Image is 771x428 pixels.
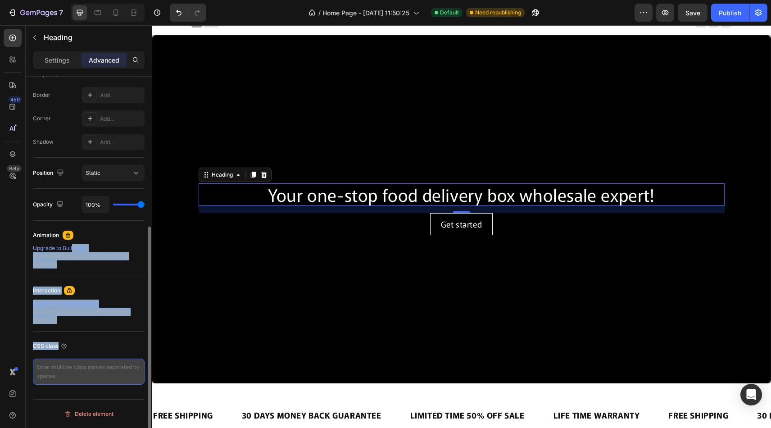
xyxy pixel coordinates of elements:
[516,383,577,396] div: FREE SHIPPING
[86,169,100,176] span: Static
[685,9,700,17] span: Save
[719,8,741,18] div: Publish
[475,9,521,17] span: Need republishing
[152,25,771,428] iframe: Design area
[604,383,746,396] div: 30 DAYS MONEY BACK GUARANTEE
[170,4,206,22] div: Undo/Redo
[82,165,145,181] button: Static
[678,4,708,22] button: Save
[322,8,409,18] span: Home Page - [DATE] 11:50:25
[401,383,489,396] div: LIFE TIME WARRANTY
[89,383,231,396] div: 30 DAYS MONEY BACK GUARANTEE
[64,409,113,419] div: Delete element
[59,7,63,18] p: 7
[33,300,145,324] div: to unlock Interaction & other premium features.
[82,196,109,213] input: Auto
[258,383,374,396] div: LIMITED TIME 50% OFF SALE
[0,383,62,396] div: FREE SHIPPING
[100,91,142,100] div: Add...
[318,8,321,18] span: /
[33,114,51,123] div: Corner
[100,138,142,146] div: Add...
[440,9,459,17] span: Default
[9,96,22,103] div: 450
[4,4,67,22] button: 7
[33,244,145,269] div: to unlock Animation & other premium features.
[33,167,66,179] div: Position
[711,4,749,22] button: Publish
[45,55,70,65] p: Settings
[33,231,59,239] div: Animation
[33,287,60,295] div: Interaction
[33,138,54,146] div: Shadow
[44,32,141,43] p: Heading
[100,115,142,123] div: Add...
[278,188,341,210] button: Get started
[33,342,68,350] div: CSS class
[33,300,145,308] div: Upgrade to Optimize plan
[33,199,65,211] div: Opacity
[33,91,50,99] div: Border
[7,165,22,172] div: Beta
[89,55,119,65] p: Advanced
[740,384,762,405] div: Open Intercom Messenger
[289,193,331,205] div: Get started
[33,407,145,421] button: Delete element
[33,244,145,252] div: Upgrade to Build plan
